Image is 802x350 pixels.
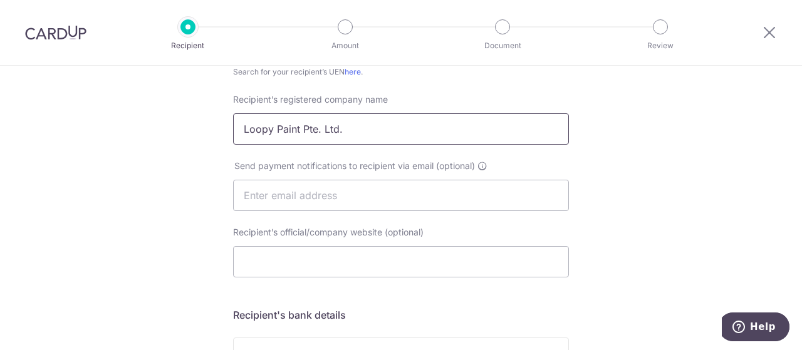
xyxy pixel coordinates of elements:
div: Search for your recipient’s UEN . [233,66,569,78]
input: Enter email address [233,180,569,211]
img: CardUp [25,25,86,40]
p: Amount [299,39,392,52]
a: here [345,67,361,76]
h5: Recipient's bank details [233,307,569,322]
span: Recipient’s registered company name [233,94,388,105]
label: Recipient’s official/company website (optional) [233,226,424,239]
span: Help [28,9,54,20]
iframe: Opens a widget where you can find more information [722,312,789,344]
p: Document [456,39,549,52]
span: Send payment notifications to recipient via email (optional) [234,160,475,172]
p: Recipient [142,39,234,52]
p: Review [614,39,707,52]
